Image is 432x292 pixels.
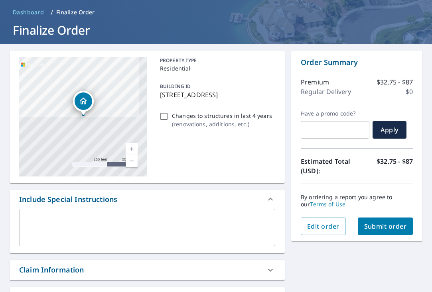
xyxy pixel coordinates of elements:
button: Edit order [301,218,346,235]
p: Residential [160,64,272,73]
p: BUILDING ID [160,83,191,90]
p: [STREET_ADDRESS] [160,90,272,100]
span: Dashboard [13,8,44,16]
p: Regular Delivery [301,87,351,96]
div: Dropped pin, building 1, Residential property, 1 Toms Way Stoneham, MA 02180 [73,91,94,116]
a: Current Level 17, Zoom Out [126,155,138,167]
p: $0 [406,87,413,96]
button: Submit order [358,218,413,235]
p: Finalize Order [56,8,95,16]
span: Submit order [364,222,407,231]
p: PROPERTY TYPE [160,57,272,64]
nav: breadcrumb [10,6,422,19]
a: Dashboard [10,6,47,19]
p: Order Summary [301,57,413,68]
li: / [51,8,53,17]
span: Edit order [307,222,339,231]
p: ( renovations, additions, etc. ) [172,120,272,128]
p: $32.75 - $87 [377,157,413,176]
div: Include Special Instructions [19,194,117,205]
p: By ordering a report you agree to our [301,194,413,208]
p: Premium [301,77,329,87]
a: Terms of Use [310,200,345,208]
a: Current Level 17, Zoom In [126,143,138,155]
label: Have a promo code? [301,110,369,117]
h1: Finalize Order [10,22,422,38]
p: Changes to structures in last 4 years [172,112,272,120]
div: Claim Information [19,265,84,275]
span: Apply [379,125,400,134]
button: Apply [373,121,406,139]
p: $32.75 - $87 [377,77,413,87]
p: Estimated Total (USD): [301,157,357,176]
div: Include Special Instructions [10,190,285,209]
div: Claim Information [10,260,285,280]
